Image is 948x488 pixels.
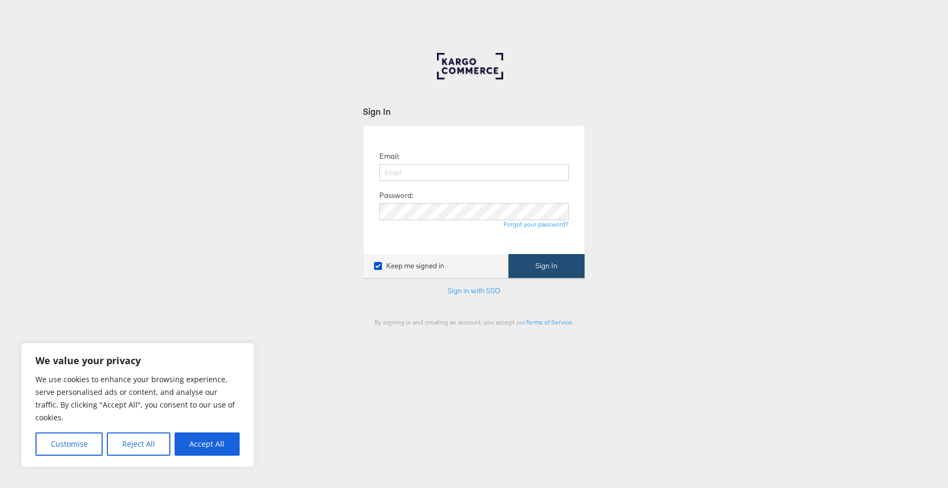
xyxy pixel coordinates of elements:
div: By signing in and creating an account, you accept our . [363,318,585,326]
label: Keep me signed in [374,261,444,271]
label: Password: [379,191,413,201]
input: Email [379,164,569,181]
p: We use cookies to enhance your browsing experience, serve personalised ads or content, and analys... [35,373,240,424]
a: Forgot your password? [504,220,569,228]
button: Reject All [107,432,170,456]
button: Sign In [508,254,585,278]
div: Sign In [363,105,585,118]
p: We value your privacy [35,354,240,367]
button: Accept All [175,432,240,456]
button: Customise [35,432,103,456]
label: Email: [379,151,399,161]
a: Terms of Service [526,318,572,326]
a: Sign in with SSO [448,286,500,295]
div: We value your privacy [21,343,254,467]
